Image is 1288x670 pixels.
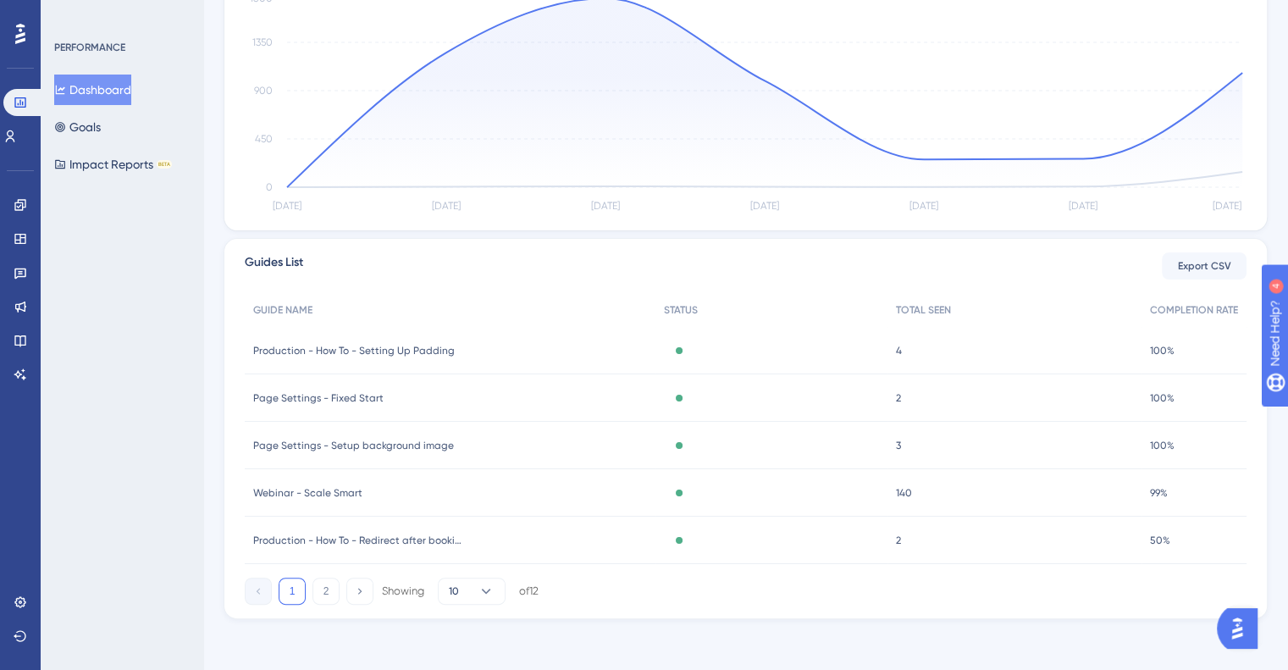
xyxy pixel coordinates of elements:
button: Dashboard [54,75,131,105]
button: Goals [54,112,101,142]
span: 99% [1150,486,1168,500]
span: 10 [449,584,459,598]
span: STATUS [664,303,698,317]
span: Webinar - Scale Smart [253,486,362,500]
div: of 12 [519,584,539,599]
button: Export CSV [1162,252,1247,280]
span: 2 [896,391,901,405]
span: 100% [1150,391,1175,405]
div: Showing [382,584,424,599]
div: PERFORMANCE [54,41,125,54]
span: 140 [896,486,912,500]
tspan: [DATE] [1069,200,1097,212]
tspan: [DATE] [591,200,620,212]
span: Production - How To - Redirect after booking [253,534,465,547]
tspan: [DATE] [909,200,938,212]
button: Impact ReportsBETA [54,149,172,180]
span: 2 [896,534,901,547]
span: GUIDE NAME [253,303,312,317]
div: BETA [157,160,172,169]
tspan: [DATE] [750,200,779,212]
span: TOTAL SEEN [896,303,951,317]
span: 3 [896,439,901,452]
tspan: [DATE] [1212,200,1241,212]
iframe: UserGuiding AI Assistant Launcher [1217,603,1268,654]
div: 4 [118,8,123,22]
tspan: 0 [266,181,273,193]
span: COMPLETION RATE [1150,303,1238,317]
button: 10 [438,578,506,605]
span: Production - How To - Setting Up Padding [253,344,455,357]
tspan: [DATE] [432,200,461,212]
span: Export CSV [1178,259,1231,273]
span: Page Settings - Fixed Start [253,391,384,405]
button: 2 [312,578,340,605]
span: 4 [896,344,902,357]
span: Need Help? [40,4,106,25]
span: Guides List [245,252,303,280]
tspan: [DATE] [273,200,301,212]
button: 1 [279,578,306,605]
tspan: 1350 [252,36,273,48]
tspan: 900 [254,85,273,97]
tspan: 450 [255,133,273,145]
span: Page Settings - Setup background image [253,439,454,452]
span: 50% [1150,534,1170,547]
span: 100% [1150,344,1175,357]
span: 100% [1150,439,1175,452]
